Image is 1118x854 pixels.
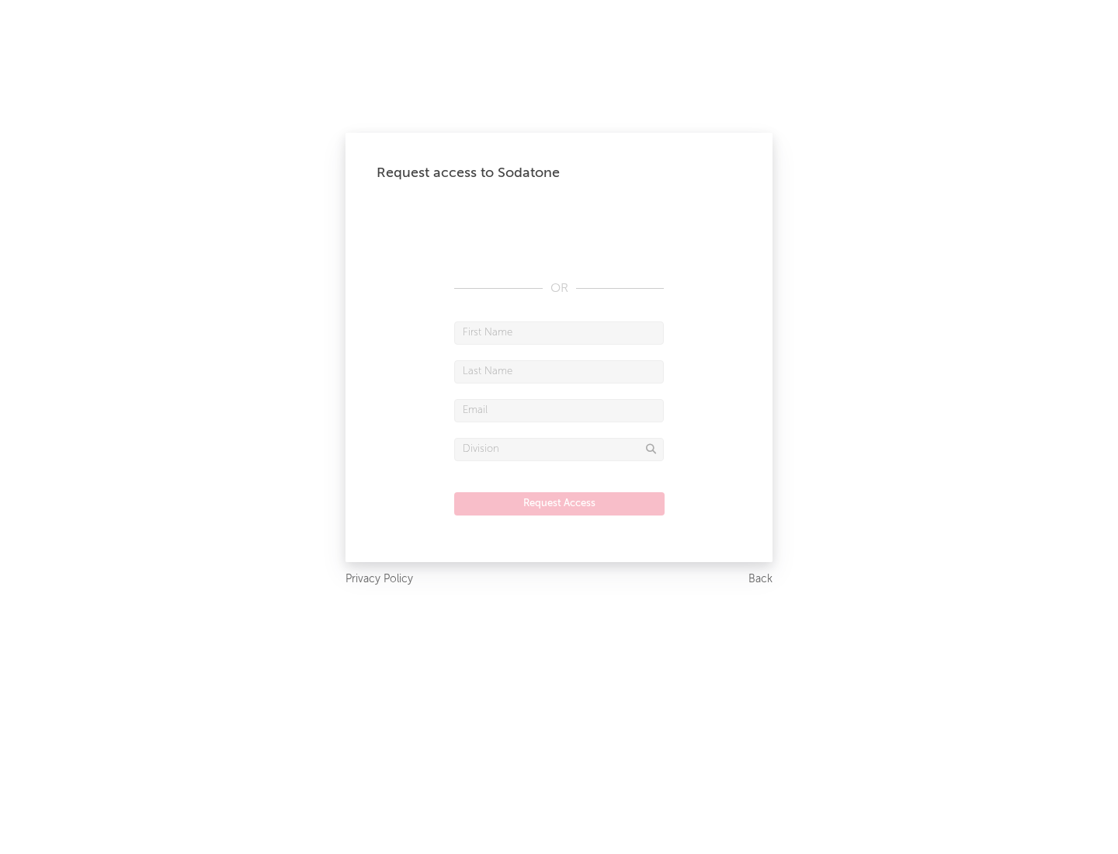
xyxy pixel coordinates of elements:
a: Privacy Policy [345,570,413,589]
input: Email [454,399,664,422]
button: Request Access [454,492,665,516]
div: Request access to Sodatone [377,164,741,182]
input: Division [454,438,664,461]
input: Last Name [454,360,664,384]
a: Back [748,570,773,589]
div: OR [454,279,664,298]
input: First Name [454,321,664,345]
